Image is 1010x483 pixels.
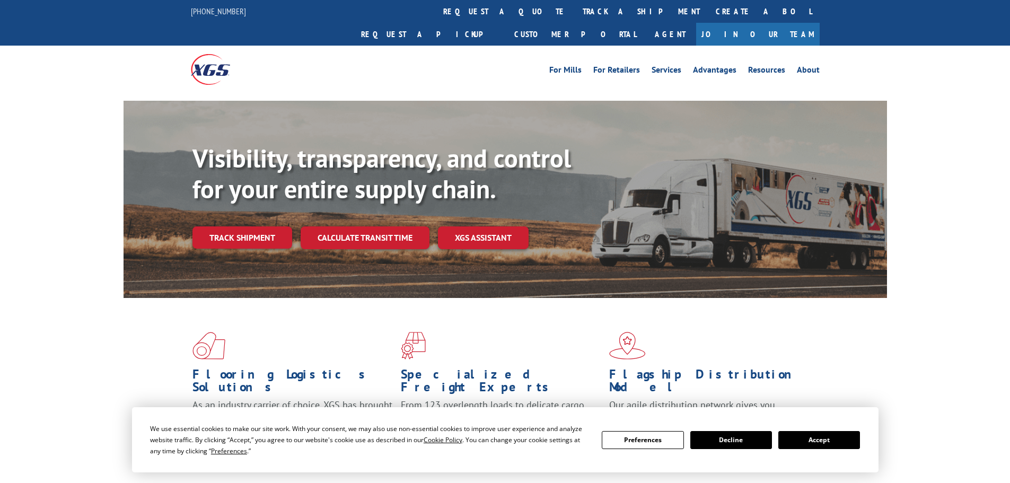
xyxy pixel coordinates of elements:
[401,368,601,399] h1: Specialized Freight Experts
[644,23,696,46] a: Agent
[506,23,644,46] a: Customer Portal
[424,435,462,444] span: Cookie Policy
[150,423,589,456] div: We use essential cookies to make our site work. With your consent, we may also use non-essential ...
[549,66,582,77] a: For Mills
[438,226,529,249] a: XGS ASSISTANT
[690,431,772,449] button: Decline
[211,446,247,455] span: Preferences
[192,399,392,436] span: As an industry carrier of choice, XGS has brought innovation and dedication to flooring logistics...
[132,407,879,472] div: Cookie Consent Prompt
[191,6,246,16] a: [PHONE_NUMBER]
[192,368,393,399] h1: Flooring Logistics Solutions
[609,368,810,399] h1: Flagship Distribution Model
[696,23,820,46] a: Join Our Team
[192,332,225,359] img: xgs-icon-total-supply-chain-intelligence-red
[401,332,426,359] img: xgs-icon-focused-on-flooring-red
[353,23,506,46] a: Request a pickup
[192,142,571,205] b: Visibility, transparency, and control for your entire supply chain.
[602,431,683,449] button: Preferences
[301,226,429,249] a: Calculate transit time
[192,226,292,249] a: Track shipment
[652,66,681,77] a: Services
[797,66,820,77] a: About
[593,66,640,77] a: For Retailers
[609,399,804,424] span: Our agile distribution network gives you nationwide inventory management on demand.
[609,332,646,359] img: xgs-icon-flagship-distribution-model-red
[778,431,860,449] button: Accept
[401,399,601,446] p: From 123 overlength loads to delicate cargo, our experienced staff knows the best way to move you...
[693,66,736,77] a: Advantages
[748,66,785,77] a: Resources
